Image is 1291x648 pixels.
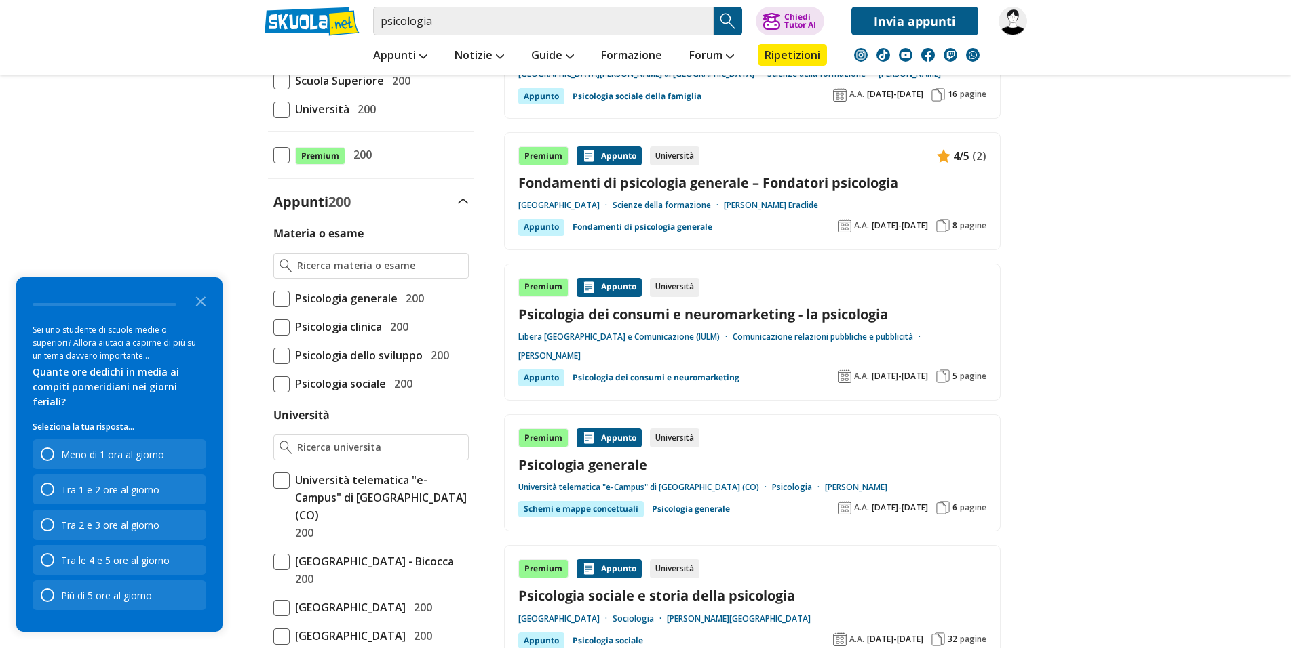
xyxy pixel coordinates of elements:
input: Ricerca materia o esame [297,259,462,272]
a: Forum [686,44,737,68]
span: (2) [972,147,986,165]
div: Tra 2 e 3 ore al giorno [61,519,159,531]
a: Psicologia dei consumi e neuromarketing - la psicologia [518,305,986,323]
img: Anno accademico [838,369,851,383]
img: Anno accademico [838,219,851,232]
img: tiktok [876,48,890,62]
img: WhatsApp [966,48,980,62]
a: Invia appunti [851,7,978,35]
img: Ricerca universita [280,441,292,454]
a: [PERSON_NAME] [825,482,887,493]
img: Anno accademico [833,88,847,102]
span: [DATE]-[DATE] [867,89,923,100]
input: Ricerca universita [297,441,462,454]
a: Formazione [598,44,666,68]
span: [DATE]-[DATE] [867,634,923,645]
span: pagine [960,371,986,382]
button: Close the survey [187,287,214,314]
span: 200 [408,599,432,616]
label: Università [273,407,330,422]
label: Appunti [273,193,351,211]
a: Psicologia dei consumi e neuromarketing [573,369,739,386]
span: 200 [408,627,432,645]
input: Cerca appunti, riassunti o versioni [373,7,714,35]
span: pagine [960,502,986,513]
div: Università [650,278,699,297]
a: [PERSON_NAME] Eraclide [724,200,818,211]
a: Sociologia [613,613,667,624]
div: Appunto [577,146,642,165]
span: 4/5 [953,147,969,165]
span: 6 [952,502,957,513]
img: corallopaolo44 [999,7,1027,35]
span: Psicologia clinica [290,318,382,336]
label: Materia o esame [273,226,364,241]
img: Pagine [936,501,950,514]
a: Psicologia generale [652,501,730,517]
span: A.A. [849,89,864,100]
div: Più di 5 ore al giorno [61,589,152,602]
a: Università telematica "e-Campus" di [GEOGRAPHIC_DATA] (CO) [518,482,772,493]
span: Psicologia generale [290,289,398,307]
span: Premium [295,147,345,165]
span: Università [290,100,349,118]
a: Notizie [451,44,507,68]
img: Ricerca materia o esame [280,259,292,272]
span: 200 [389,375,412,392]
img: Pagine [936,219,950,232]
span: pagine [960,89,986,100]
img: instagram [854,48,868,62]
button: Search Button [714,7,742,35]
span: 16 [948,89,957,100]
span: [GEOGRAPHIC_DATA] - Bicocca [290,552,454,570]
a: Fondamenti di psicologia generale – Fondatori psicologia [518,174,986,192]
a: Appunti [370,44,431,68]
div: Premium [518,559,569,578]
div: Tra le 4 e 5 ore al giorno [33,545,206,575]
span: 200 [385,318,408,336]
span: Scuola Superiore [290,72,384,89]
a: Fondamenti di psicologia generale [573,219,712,235]
img: Anno accademico [833,632,847,646]
img: facebook [921,48,935,62]
div: Survey [16,277,223,632]
a: Guide [528,44,577,68]
div: Più di 5 ore al giorno [33,580,206,610]
a: Scienze della formazione [613,200,724,211]
span: 200 [387,72,410,89]
span: [DATE]-[DATE] [872,220,928,231]
a: [PERSON_NAME][GEOGRAPHIC_DATA] [667,613,811,624]
a: Psicologia generale [518,455,986,474]
span: [DATE]-[DATE] [872,502,928,513]
div: Tra 1 e 2 ore al giorno [33,474,206,504]
div: Università [650,146,699,165]
div: Quante ore dedichi in media ai compiti pomeridiani nei giorni feriali? [33,365,206,409]
img: Appunti contenuto [937,149,950,163]
div: Meno di 1 ora al giorno [61,448,164,461]
span: 200 [352,100,376,118]
span: 200 [348,146,372,163]
div: Appunto [518,369,564,386]
div: Università [650,559,699,578]
span: 200 [425,346,449,364]
img: Appunti contenuto [582,281,596,294]
span: A.A. [849,634,864,645]
span: 200 [400,289,424,307]
div: Premium [518,428,569,447]
img: Appunti contenuto [582,562,596,575]
a: [GEOGRAPHIC_DATA] [518,200,613,211]
div: Schemi e mappe concettuali [518,501,644,517]
span: pagine [960,220,986,231]
a: Psicologia [772,482,825,493]
span: 32 [948,634,957,645]
img: Pagine [936,369,950,383]
div: Appunto [577,559,642,578]
span: A.A. [854,502,869,513]
span: 5 [952,371,957,382]
span: [DATE]-[DATE] [872,371,928,382]
span: Università telematica "e-Campus" di [GEOGRAPHIC_DATA] (CO) [290,471,469,524]
a: Libera [GEOGRAPHIC_DATA] e Comunicazione (IULM) [518,331,733,342]
a: Psicologia sociale della famiglia [573,88,701,104]
div: Appunto [577,428,642,447]
span: A.A. [854,220,869,231]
